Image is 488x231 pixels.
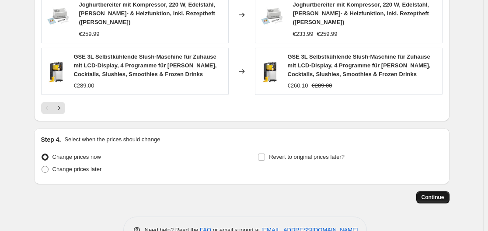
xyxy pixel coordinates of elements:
span: Continue [422,194,444,201]
div: €233.99 [293,30,314,38]
div: €259.99 [79,30,100,38]
span: Change prices later [52,166,102,172]
div: €289.00 [74,81,94,90]
strike: €289.00 [312,81,332,90]
span: Revert to original prices later? [269,154,345,160]
h2: Step 4. [41,135,61,144]
p: Select when the prices should change [64,135,160,144]
img: 61US8AxiFxL_80x.jpg [260,58,281,84]
img: 61vsjvOU_QL_80x.jpg [46,2,72,28]
button: Next [53,102,65,114]
div: €260.10 [288,81,308,90]
img: 61vsjvOU_QL_80x.jpg [260,2,286,28]
span: GSE 3L Selbstkühlende Slush-Maschine für Zuhause mit LCD-Display, 4 Programme für [PERSON_NAME], ... [288,53,431,77]
img: 61US8AxiFxL_80x.jpg [46,58,67,84]
nav: Pagination [41,102,65,114]
span: Change prices now [52,154,101,160]
button: Continue [416,191,450,203]
span: GSE 3L Selbstkühlende Slush-Maschine für Zuhause mit LCD-Display, 4 Programme für [PERSON_NAME], ... [74,53,217,77]
strike: €259.99 [317,30,338,38]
